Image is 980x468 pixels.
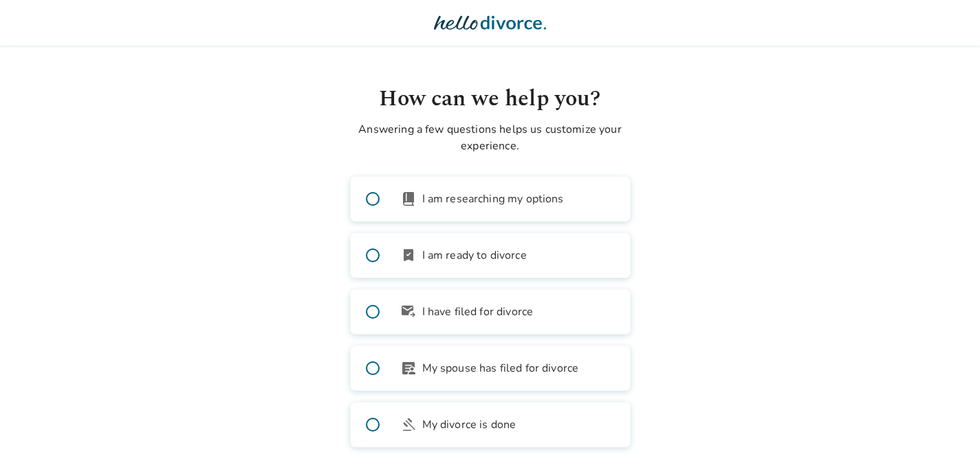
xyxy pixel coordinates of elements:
h1: How can we help you? [350,83,631,116]
span: I am researching my options [422,191,564,207]
span: I am ready to divorce [422,247,527,264]
p: Answering a few questions helps us customize your experience. [350,121,631,154]
span: My spouse has filed for divorce [422,360,579,376]
span: book_2 [400,191,417,207]
span: I have filed for divorce [422,304,534,320]
span: article_person [400,360,417,376]
span: My divorce is done [422,416,516,433]
span: gavel [400,416,417,433]
span: bookmark_check [400,247,417,264]
span: outgoing_mail [400,304,417,320]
